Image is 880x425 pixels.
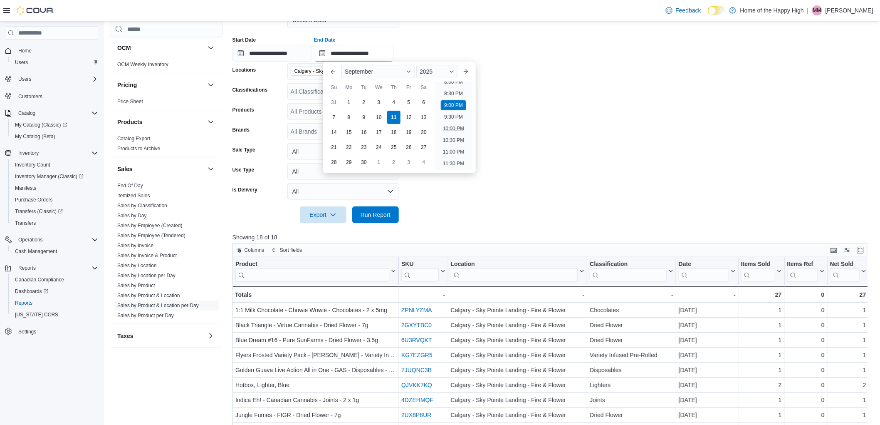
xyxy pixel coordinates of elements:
[232,233,874,241] p: Showing 18 of 18
[342,96,356,109] div: day-1
[117,233,185,239] a: Sales by Employee (Tendered)
[440,124,467,134] li: 10:00 PM
[111,60,222,73] div: OCM
[15,92,46,102] a: Customers
[12,286,52,296] a: Dashboards
[440,147,467,157] li: 11:00 PM
[402,111,415,124] div: day-12
[450,261,578,282] div: Location
[287,163,399,180] button: All
[387,141,400,154] div: day-25
[15,235,46,245] button: Operations
[12,160,54,170] a: Inventory Count
[679,261,729,268] div: Date
[679,290,736,300] div: -
[233,245,267,255] button: Columns
[235,305,396,315] div: 1:1 Milk Chocolate - Chowie Wowie - Chocolates - 2 x 5mg
[117,136,150,142] a: Catalog Export
[740,5,804,15] p: Home of the Happy High
[235,261,396,282] button: Product
[232,37,256,43] label: Start Date
[117,332,204,340] button: Taxes
[117,272,176,279] span: Sales by Location per Day
[441,89,466,99] li: 8:30 PM
[787,320,824,330] div: 0
[117,61,168,68] span: OCM Weekly Inventory
[372,111,386,124] div: day-10
[232,107,254,113] label: Products
[17,6,54,15] img: Cova
[117,182,143,189] span: End Of Day
[345,68,373,75] span: September
[15,59,28,66] span: Users
[450,261,578,268] div: Location
[314,37,336,43] label: End Date
[326,65,340,78] button: Previous Month
[440,135,467,145] li: 10:30 PM
[787,290,824,300] div: 0
[12,120,98,130] span: My Catalog (Classic)
[18,47,32,54] span: Home
[459,65,472,78] button: Next month
[401,382,432,388] a: QJVKK7KQ
[291,67,370,76] span: Calgary - Sky Pointe Landing - Fire & Flower
[280,247,302,254] span: Sort fields
[417,141,430,154] div: day-27
[12,132,59,142] a: My Catalog (Beta)
[662,2,704,19] a: Feedback
[12,218,98,228] span: Transfers
[232,67,256,73] label: Locations
[679,335,736,345] div: [DATE]
[372,141,386,154] div: day-24
[117,192,150,199] span: Itemized Sales
[12,310,62,320] a: [US_STATE] CCRS
[708,6,725,15] input: Dark Mode
[206,164,216,174] button: Sales
[326,95,431,170] div: September, 2025
[235,261,389,282] div: Product
[741,261,782,282] button: Items Sold
[117,222,183,229] span: Sales by Employee (Created)
[676,6,701,15] span: Feedback
[206,117,216,127] button: Products
[15,235,98,245] span: Operations
[117,118,143,126] h3: Products
[12,57,31,67] a: Users
[15,173,84,180] span: Inventory Manager (Classic)
[8,119,101,131] a: My Catalog (Classic)
[450,290,584,300] div: -
[401,261,439,282] div: SKU URL
[206,331,216,341] button: Taxes
[401,337,432,343] a: 6U3RVQKT
[357,126,371,139] div: day-16
[12,195,98,205] span: Purchase Orders
[8,274,101,286] button: Canadian Compliance
[342,81,356,94] div: Mo
[2,45,101,57] button: Home
[15,74,98,84] span: Users
[813,5,821,15] span: MM
[117,293,180,298] a: Sales by Product & Location
[590,261,666,282] div: Classification
[416,65,457,78] div: Button. Open the year selector. 2025 is currently selected.
[401,322,432,328] a: 2GXYTBC0
[117,292,180,299] span: Sales by Product & Location
[18,76,31,82] span: Users
[807,5,809,15] p: |
[402,96,415,109] div: day-5
[12,286,98,296] span: Dashboards
[417,156,430,169] div: day-4
[300,206,346,223] button: Export
[117,203,167,209] a: Sales by Classification
[372,126,386,139] div: day-17
[15,122,67,128] span: My Catalog (Classic)
[12,57,98,67] span: Users
[401,307,432,313] a: ZPNLYZMA
[117,213,147,219] a: Sales by Day
[450,261,584,282] button: Location
[117,212,147,219] span: Sales by Day
[830,261,866,282] button: Net Sold
[15,196,53,203] span: Purchase Orders
[111,134,222,157] div: Products
[117,232,185,239] span: Sales by Employee (Tendered)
